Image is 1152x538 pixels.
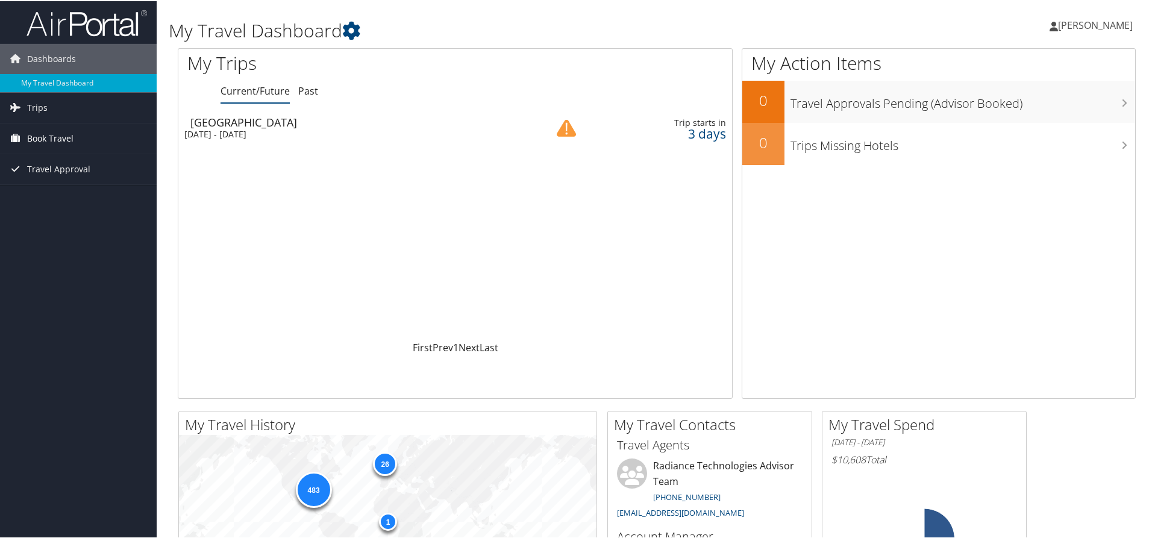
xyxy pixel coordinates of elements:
img: alert-flat-solid-caution.png [557,117,576,137]
h2: My Travel History [185,413,596,434]
a: Past [298,83,318,96]
h1: My Travel Dashboard [169,17,819,42]
a: Prev [433,340,453,353]
a: Next [459,340,480,353]
h1: My Action Items [742,49,1135,75]
h3: Travel Agents [617,436,803,452]
span: $10,608 [831,452,866,465]
div: 3 days [610,127,726,138]
h3: Travel Approvals Pending (Advisor Booked) [790,88,1135,111]
h2: My Travel Contacts [614,413,812,434]
a: [EMAIL_ADDRESS][DOMAIN_NAME] [617,506,744,517]
span: Dashboards [27,43,76,73]
div: [DATE] - [DATE] [184,128,515,139]
h1: My Trips [187,49,492,75]
h6: [DATE] - [DATE] [831,436,1017,447]
div: [GEOGRAPHIC_DATA] [190,116,521,127]
div: 26 [373,450,397,474]
a: [PERSON_NAME] [1050,6,1145,42]
span: Trips [27,92,48,122]
h3: Trips Missing Hotels [790,130,1135,153]
a: [PHONE_NUMBER] [653,490,721,501]
div: 483 [295,471,331,507]
a: 0Travel Approvals Pending (Advisor Booked) [742,80,1135,122]
li: Radiance Technologies Advisor Team [611,457,809,522]
a: 1 [453,340,459,353]
div: Trip starts in [610,116,726,127]
span: Travel Approval [27,153,90,183]
a: First [413,340,433,353]
a: Last [480,340,498,353]
span: Book Travel [27,122,74,152]
a: 0Trips Missing Hotels [742,122,1135,164]
a: Current/Future [221,83,290,96]
img: airportal-logo.png [27,8,147,36]
h2: My Travel Spend [828,413,1026,434]
h2: 0 [742,131,784,152]
h6: Total [831,452,1017,465]
div: 1 [379,511,397,530]
span: [PERSON_NAME] [1058,17,1133,31]
h2: 0 [742,89,784,110]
